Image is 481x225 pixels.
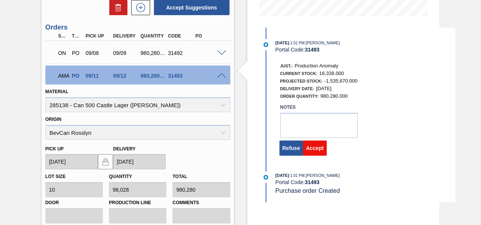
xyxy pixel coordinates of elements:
span: Purchase order Created [275,187,340,194]
div: Purchase order [70,73,83,79]
div: Portal Code: [275,179,455,185]
button: Accept [303,141,327,156]
img: atual [264,175,268,180]
span: Projected Stock: [280,79,323,83]
div: Quantity [139,33,168,39]
label: Lot size [45,174,66,179]
div: 09/08/2025 [84,50,113,56]
div: Delivery [111,33,141,39]
div: 09/12/2025 [111,73,141,79]
label: Delivery [113,146,136,152]
img: locked [101,157,110,166]
span: Just.: [280,64,293,68]
span: [DATE] [275,41,289,45]
input: mm/dd/yyyy [113,154,166,169]
div: Type [70,33,83,39]
label: Quantity [109,174,132,179]
div: Pick up [84,33,113,39]
div: 31492 [166,50,196,56]
span: 980,280.000 [320,93,348,99]
span: 16,338.000 [319,70,344,76]
label: Material [45,89,68,94]
div: 09/09/2025 [111,50,141,56]
strong: 31493 [305,47,320,53]
label: Origin [45,117,62,122]
span: Delivery Date: [280,86,314,91]
div: Awaiting Manager Approval [56,67,69,84]
span: Order Quantity: [280,94,319,98]
div: 31493 [166,73,196,79]
button: locked [98,154,113,169]
div: Code [166,33,196,39]
span: -1,535,670.000 [324,78,357,84]
h3: Orders [45,23,230,31]
div: Portal Code: [275,47,455,53]
span: Current Stock: [280,71,318,76]
div: 09/11/2025 [84,73,113,79]
span: : [PERSON_NAME] [304,41,340,45]
p: ON [58,50,67,56]
p: AMA [58,73,67,79]
button: Refuse [279,141,303,156]
label: Comments [172,197,230,208]
label: Notes [280,102,358,113]
span: : [PERSON_NAME] [304,173,340,178]
label: Pick up [45,146,64,152]
label: Total [172,174,187,179]
span: Production Anomaly [295,63,338,69]
div: 980,280.000 [139,73,168,79]
span: [DATE] [275,173,289,178]
span: - 1:01 PM [289,41,305,45]
div: PO [194,33,223,39]
label: Production Line [109,197,166,208]
div: 980,280.000 [139,50,168,56]
span: - 1:01 PM [289,173,305,178]
div: Purchase order [70,50,83,56]
label: Door [45,197,103,208]
span: [DATE] [316,86,332,91]
div: Step [56,33,69,39]
input: mm/dd/yyyy [45,154,98,169]
strong: 31493 [305,179,320,185]
img: atual [264,42,268,47]
div: Negotiating Order [56,45,69,61]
